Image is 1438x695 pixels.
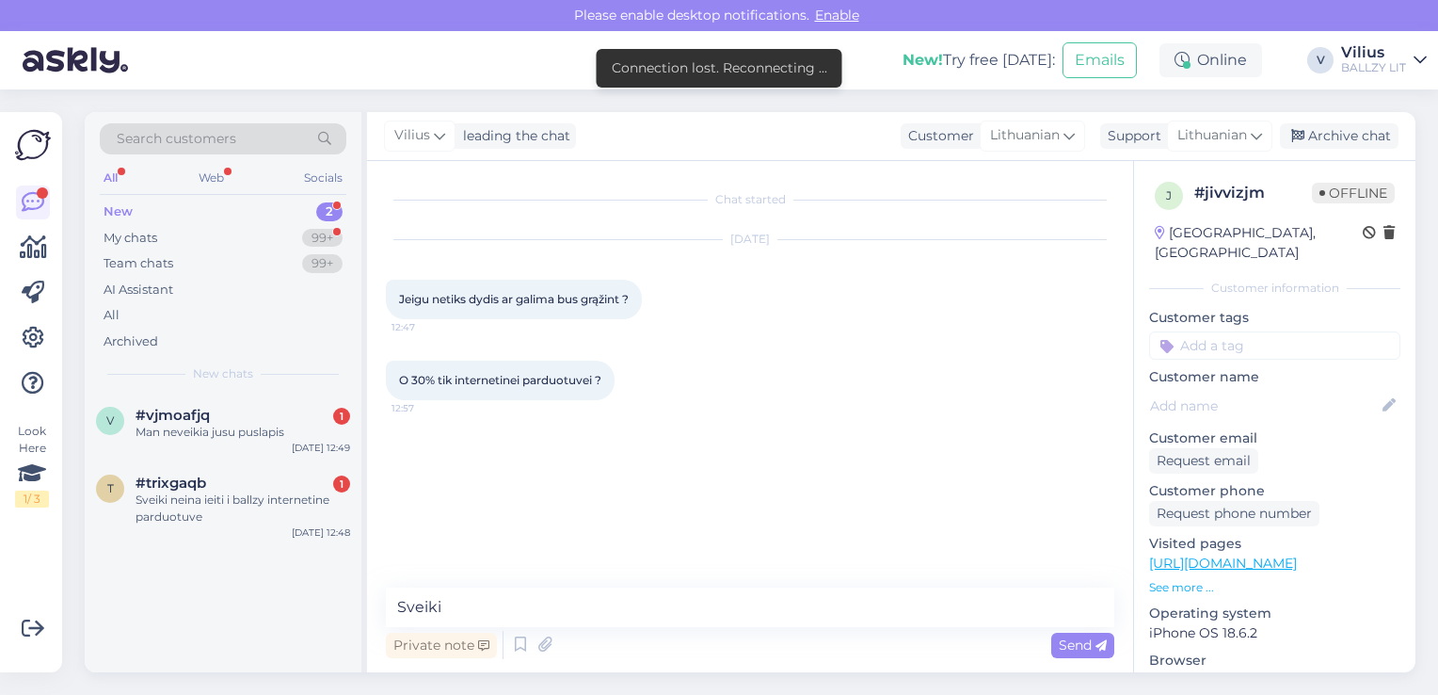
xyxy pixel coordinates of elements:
span: Vilius [394,125,430,146]
p: Visited pages [1149,534,1400,554]
div: Request phone number [1149,501,1319,526]
div: Chat started [386,191,1114,208]
div: 2 [316,202,343,221]
div: New [104,202,133,221]
div: V [1307,47,1334,73]
div: Archived [104,332,158,351]
div: 1 / 3 [15,491,49,508]
span: j [1166,188,1172,202]
div: Team chats [104,254,173,273]
div: 1 [333,476,350,493]
div: # jivvizjm [1194,182,1312,204]
button: Emails [1063,42,1137,78]
div: Archive chat [1280,123,1398,149]
div: Man neveikia jusu puslapis [136,424,350,441]
span: t [107,481,114,495]
div: Customer [901,126,974,146]
span: Enable [809,7,865,24]
div: 1 [333,408,350,425]
span: Jeigu netiks dydis ar galima bus grąžint ? [399,292,629,306]
p: Customer name [1149,367,1400,387]
div: Web [195,166,228,190]
div: [DATE] 12:48 [292,525,350,540]
div: Look Here [15,423,49,508]
div: All [100,166,121,190]
p: Customer email [1149,428,1400,448]
div: Sveiki neina ieiti i ballzy internetine parduotuve [136,492,350,525]
div: 99+ [302,229,343,248]
div: Request email [1149,448,1258,474]
input: Add a tag [1149,331,1400,360]
p: iPhone OS 18.6.2 [1149,623,1400,643]
span: v [106,413,114,428]
p: Browser [1149,651,1400,671]
span: Lithuanian [1177,125,1247,146]
div: Vilius [1341,45,1406,60]
input: Add name [1150,396,1379,416]
p: Operating system [1149,604,1400,623]
div: AI Assistant [104,281,173,299]
span: New chats [193,365,253,382]
a: ViliusBALLZY LIT [1341,45,1427,75]
div: All [104,306,120,325]
div: 99+ [302,254,343,273]
div: BALLZY LIT [1341,60,1406,75]
p: Customer tags [1149,308,1400,328]
span: Send [1059,637,1107,654]
div: [DATE] 12:49 [292,441,350,455]
span: Search customers [117,129,236,149]
div: leading the chat [455,126,570,146]
textarea: Sveiki [386,588,1114,627]
div: Private note [386,633,497,658]
div: [DATE] [386,231,1114,248]
b: New! [903,51,943,69]
div: Online [1159,43,1262,77]
span: #trixgaqb [136,475,206,492]
span: 12:57 [391,401,462,415]
img: Askly Logo [15,127,51,163]
div: Try free [DATE]: [903,49,1055,72]
span: Lithuanian [990,125,1060,146]
span: #vjmoafjq [136,407,210,424]
p: Safari 18.6 [1149,671,1400,690]
div: Support [1100,126,1161,146]
div: [GEOGRAPHIC_DATA], [GEOGRAPHIC_DATA] [1155,223,1363,263]
p: Customer phone [1149,481,1400,501]
div: Socials [300,166,346,190]
div: Connection lost. Reconnecting ... [612,58,827,78]
span: 12:47 [391,320,462,334]
p: See more ... [1149,579,1400,596]
a: [URL][DOMAIN_NAME] [1149,555,1297,572]
div: My chats [104,229,157,248]
span: O 30% tik internetinei parduotuvei ? [399,373,601,387]
div: Customer information [1149,280,1400,297]
span: Offline [1312,183,1395,203]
